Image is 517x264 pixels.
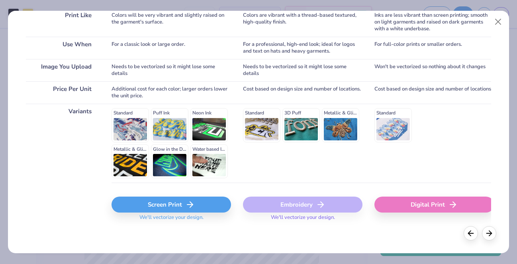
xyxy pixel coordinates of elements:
[243,37,362,59] div: For a professional, high-end look; ideal for logos and text on hats and heavy garments.
[26,81,100,104] div: Price Per Unit
[374,197,494,213] div: Digital Print
[490,14,505,30] button: Close
[243,59,362,81] div: Needs to be vectorized so it might lose some details
[374,81,494,104] div: Cost based on design size and number of locations.
[243,81,362,104] div: Cost based on design size and number of locations.
[112,59,231,81] div: Needs to be vectorized so it might lose some details
[112,37,231,59] div: For a classic look or large order.
[374,37,494,59] div: For full-color prints or smaller orders.
[112,81,231,104] div: Additional cost for each color; larger orders lower the unit price.
[26,8,100,37] div: Print Like
[26,59,100,81] div: Image You Upload
[374,59,494,81] div: Won't be vectorized so nothing about it changes
[136,214,207,226] span: We'll vectorize your design.
[268,214,338,226] span: We'll vectorize your design.
[26,104,100,183] div: Variants
[243,197,362,213] div: Embroidery
[374,8,494,37] div: Inks are less vibrant than screen printing; smooth on light garments and raised on dark garments ...
[112,197,231,213] div: Screen Print
[243,8,362,37] div: Colors are vibrant with a thread-based textured, high-quality finish.
[112,8,231,37] div: Colors will be very vibrant and slightly raised on the garment's surface.
[26,37,100,59] div: Use When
